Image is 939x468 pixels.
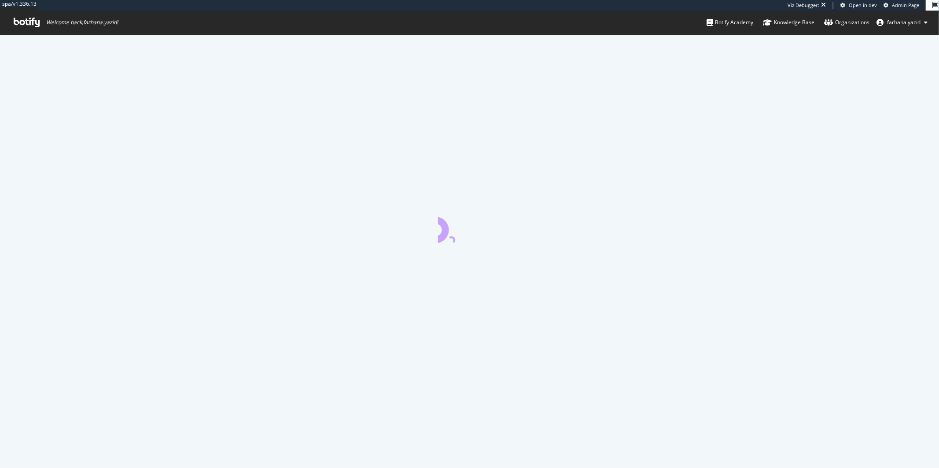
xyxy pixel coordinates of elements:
div: Botify Academy [707,18,753,27]
span: Open in dev [849,2,877,8]
span: Admin Page [892,2,919,8]
a: Knowledge Base [763,11,814,34]
a: Admin Page [884,2,919,9]
span: farhana.yazid [887,18,921,26]
a: Open in dev [840,2,877,9]
div: Knowledge Base [763,18,814,27]
span: Welcome back, farhana.yazid ! [46,19,118,26]
div: Organizations [824,18,869,27]
a: Botify Academy [707,11,753,34]
button: farhana.yazid [869,15,935,29]
a: Organizations [824,11,869,34]
div: Viz Debugger: [788,2,819,9]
